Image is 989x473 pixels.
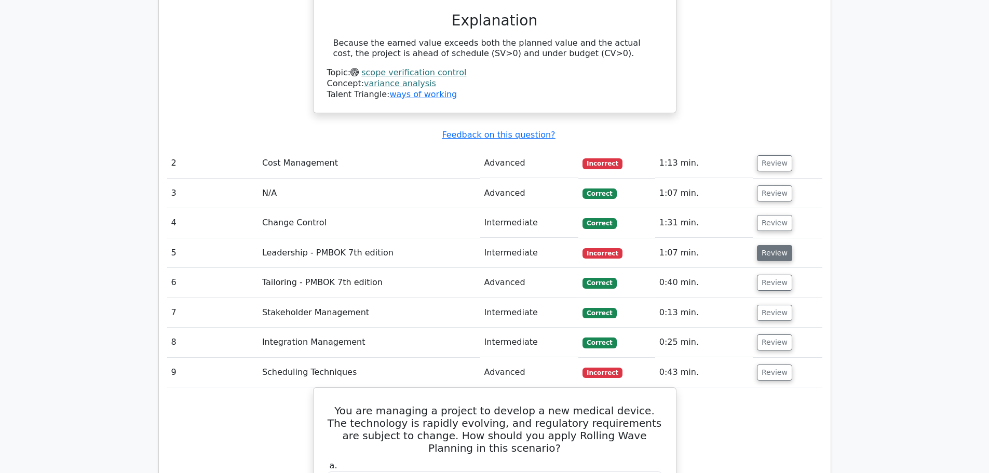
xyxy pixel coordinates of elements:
span: Correct [582,308,616,318]
button: Review [757,305,792,321]
span: Correct [582,337,616,348]
td: Advanced [480,148,579,178]
span: Incorrect [582,158,622,169]
td: Intermediate [480,328,579,357]
td: Tailoring - PMBOK 7th edition [258,268,480,298]
td: 2 [167,148,258,178]
td: Advanced [480,268,579,298]
td: Leadership - PMBOK 7th edition [258,238,480,268]
td: Scheduling Techniques [258,358,480,387]
td: 0:25 min. [655,328,753,357]
span: a. [330,461,337,470]
span: Incorrect [582,248,622,259]
a: Feedback on this question? [442,130,555,140]
td: 8 [167,328,258,357]
td: Intermediate [480,238,579,268]
td: 6 [167,268,258,298]
div: Topic: [327,67,662,78]
h5: You are managing a project to develop a new medical device. The technology is rapidly evolving, a... [326,404,663,454]
a: scope verification control [361,67,466,77]
td: 4 [167,208,258,238]
span: Correct [582,278,616,288]
td: Advanced [480,179,579,208]
div: Concept: [327,78,662,89]
button: Review [757,364,792,381]
button: Review [757,155,792,171]
td: N/A [258,179,480,208]
td: Intermediate [480,208,579,238]
td: 1:31 min. [655,208,753,238]
td: 1:07 min. [655,179,753,208]
td: 3 [167,179,258,208]
td: Intermediate [480,298,579,328]
td: 0:43 min. [655,358,753,387]
td: 1:13 min. [655,148,753,178]
span: Correct [582,188,616,199]
button: Review [757,215,792,231]
span: Correct [582,218,616,228]
button: Review [757,334,792,350]
td: 0:40 min. [655,268,753,298]
td: Stakeholder Management [258,298,480,328]
a: ways of working [389,89,457,99]
h3: Explanation [333,12,656,30]
td: 5 [167,238,258,268]
td: 0:13 min. [655,298,753,328]
td: 1:07 min. [655,238,753,268]
button: Review [757,275,792,291]
div: Talent Triangle: [327,67,662,100]
td: Advanced [480,358,579,387]
td: 7 [167,298,258,328]
div: Because the earned value exceeds both the planned value and the actual cost, the project is ahead... [333,38,656,60]
td: 9 [167,358,258,387]
td: Cost Management [258,148,480,178]
button: Review [757,245,792,261]
a: variance analysis [364,78,436,88]
td: Integration Management [258,328,480,357]
td: Change Control [258,208,480,238]
button: Review [757,185,792,201]
span: Incorrect [582,368,622,378]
